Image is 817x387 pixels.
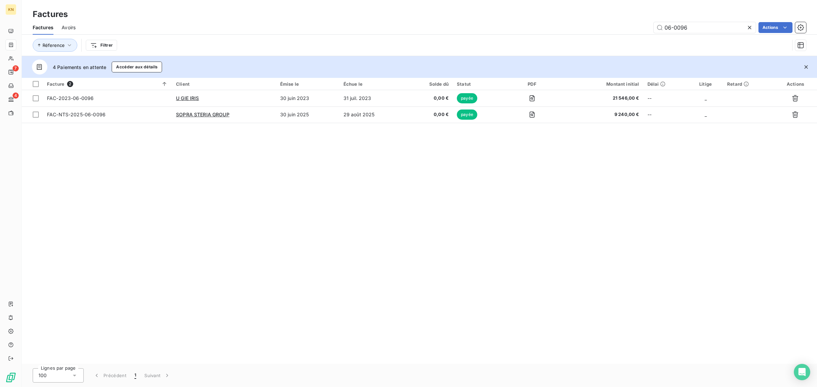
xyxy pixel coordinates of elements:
[47,95,94,101] span: FAC-2023-06-0096
[564,81,639,87] div: Montant initial
[47,112,106,117] span: FAC-NTS-2025-06-0096
[5,372,16,383] img: Logo LeanPay
[643,90,688,106] td: --
[564,111,639,118] span: 9 240,00 €
[176,112,229,117] span: SOPRA STERIA GROUP
[339,106,406,123] td: 29 août 2025
[276,106,339,123] td: 30 juin 2025
[727,81,770,87] div: Retard
[33,24,53,31] span: Factures
[62,24,76,31] span: Avoirs
[276,90,339,106] td: 30 juin 2023
[47,81,64,87] span: Facture
[778,81,813,87] div: Actions
[705,95,707,101] span: _
[647,81,684,87] div: Délai
[410,111,449,118] span: 0,00 €
[343,81,402,87] div: Échue le
[654,22,756,33] input: Rechercher
[705,112,707,117] span: _
[38,372,47,379] span: 100
[134,372,136,379] span: 1
[13,65,19,71] span: 7
[176,81,272,87] div: Client
[457,81,500,87] div: Statut
[643,106,688,123] td: --
[86,40,117,51] button: Filtrer
[692,81,719,87] div: Litige
[410,95,449,102] span: 0,00 €
[758,22,792,33] button: Actions
[112,62,162,72] button: Accéder aux détails
[508,81,556,87] div: PDF
[339,90,406,106] td: 31 juil. 2023
[130,368,140,383] button: 1
[5,4,16,15] div: KN
[13,92,19,99] span: 4
[457,93,477,103] span: payée
[457,110,477,120] span: payée
[564,95,639,102] span: 21 546,00 €
[410,81,449,87] div: Solde dû
[140,368,175,383] button: Suivant
[43,43,65,48] span: Réference
[53,64,106,71] span: 4 Paiements en attente
[89,368,130,383] button: Précédent
[794,364,810,380] div: Open Intercom Messenger
[67,81,73,87] span: 2
[33,8,68,20] h3: Factures
[33,39,77,52] button: Réference
[280,81,335,87] div: Émise le
[176,95,199,101] span: U GIE IRIS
